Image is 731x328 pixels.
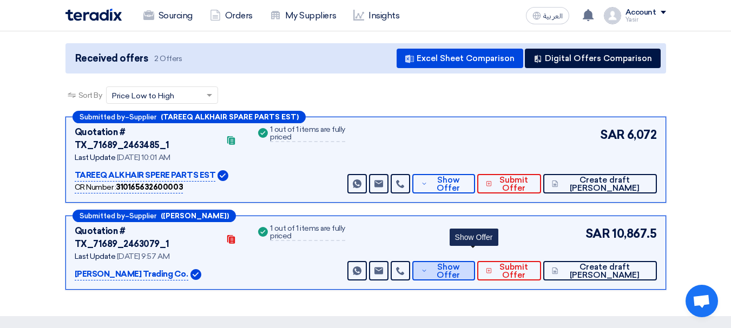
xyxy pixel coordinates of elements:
b: ([PERSON_NAME]) [161,212,229,219]
span: 2 Offers [154,53,182,64]
button: Submit Offer [477,174,542,193]
button: Show Offer [412,261,475,280]
div: Quotation # TX_71689_2463079_1 [75,225,220,251]
div: 1 out of 1 items are fully priced [270,225,345,241]
span: Show Offer [430,176,466,192]
span: Last Update [75,252,116,261]
span: [DATE] 10:01 AM [117,153,170,162]
span: Submitted by [80,113,125,121]
div: 1 out of 1 items are fully priced [270,126,345,142]
img: Teradix logo [65,9,122,21]
span: 6,072 [627,126,657,144]
p: [PERSON_NAME] Trading Co. [75,268,188,281]
span: [DATE] 9:57 AM [117,252,169,261]
div: Yasir [625,17,666,23]
span: Sort By [78,90,102,101]
span: Submitted by [80,212,125,219]
button: Submit Offer [477,261,542,280]
button: Show Offer [412,174,475,193]
span: Supplier [129,113,156,121]
b: 310165632600003 [116,183,183,192]
p: TAREEQ ALKHAIR SPERE PARTS EST [75,169,216,182]
a: Orders [201,4,261,28]
img: Verified Account [190,269,201,280]
div: Open chat [686,285,718,317]
div: – [73,210,236,222]
button: Digital Offers Comparison [525,49,661,68]
div: Quotation # TX_71689_2463485_1 [75,126,220,152]
span: Last Update [75,153,116,162]
span: Supplier [129,212,156,219]
span: Create draft [PERSON_NAME] [561,263,648,279]
span: SAR [600,126,625,144]
div: Show Offer [450,229,498,246]
div: Account [625,8,656,17]
span: Received offers [75,51,148,66]
a: My Suppliers [261,4,345,28]
span: Show Offer [430,263,466,279]
span: Price Low to High [112,90,174,102]
div: CR Number : [75,182,183,193]
a: Sourcing [135,4,201,28]
span: Submit Offer [495,263,532,279]
span: 10,867.5 [612,225,656,243]
span: Create draft [PERSON_NAME] [561,176,648,192]
a: Insights [345,4,408,28]
b: (TAREEQ ALKHAIR SPARE PARTS EST) [161,113,299,121]
button: Excel Sheet Comparison [397,49,523,68]
img: profile_test.png [604,7,621,24]
div: – [73,111,306,123]
span: SAR [585,225,610,243]
span: Submit Offer [495,176,532,192]
button: العربية [526,7,569,24]
span: العربية [543,12,563,20]
img: Verified Account [218,170,228,181]
button: Create draft [PERSON_NAME] [543,174,656,193]
button: Create draft [PERSON_NAME] [543,261,656,280]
